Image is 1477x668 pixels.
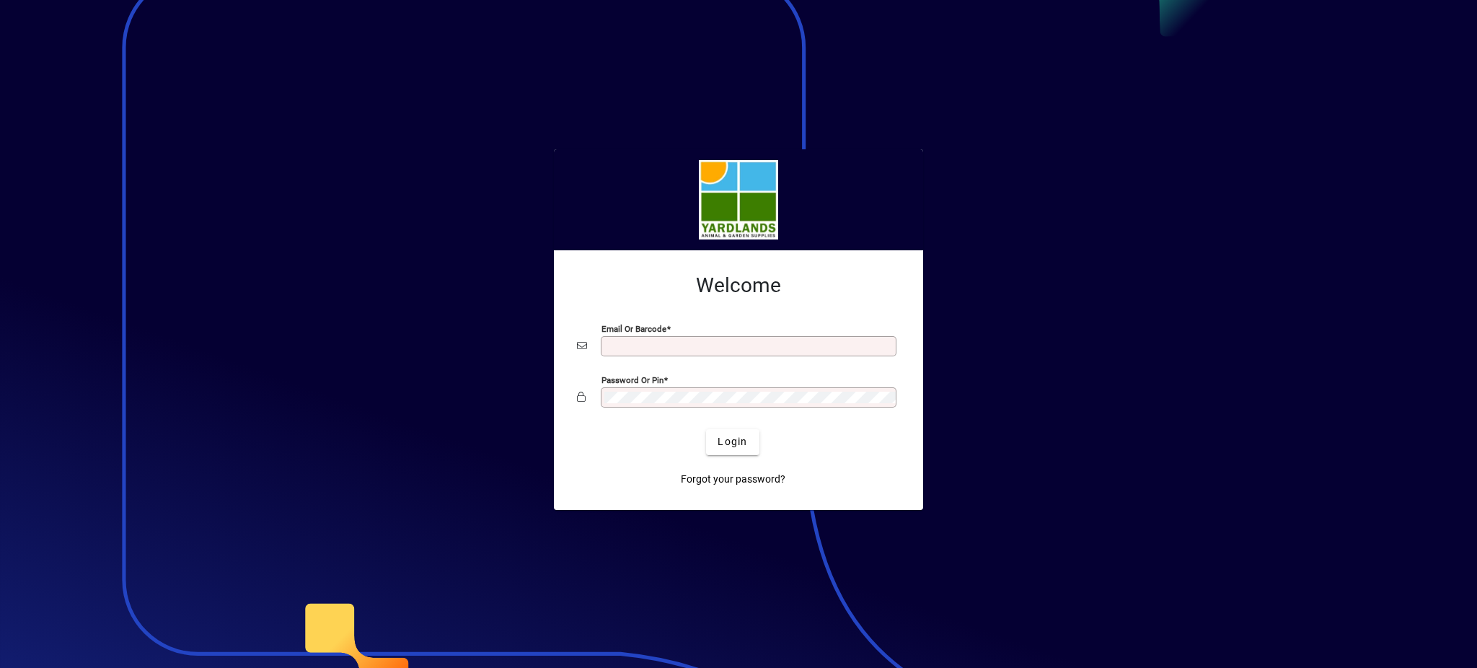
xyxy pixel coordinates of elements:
[706,429,759,455] button: Login
[681,472,785,487] span: Forgot your password?
[675,467,791,493] a: Forgot your password?
[577,273,900,298] h2: Welcome
[718,434,747,449] span: Login
[601,374,663,384] mat-label: Password or Pin
[601,323,666,333] mat-label: Email or Barcode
